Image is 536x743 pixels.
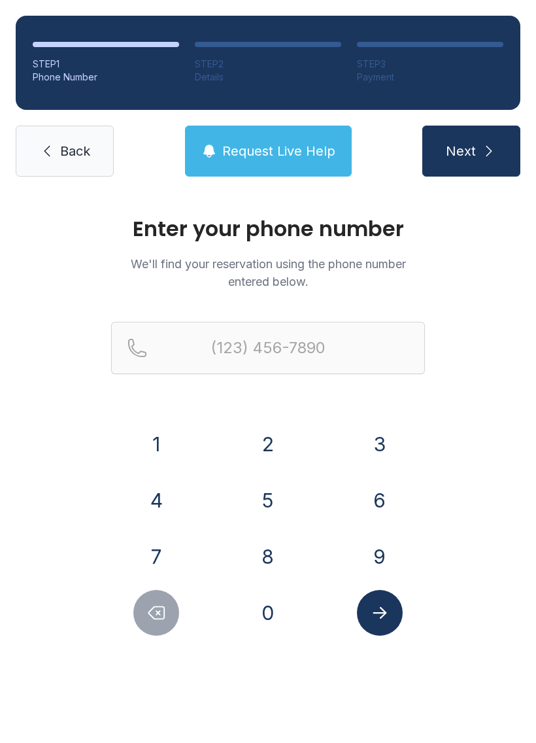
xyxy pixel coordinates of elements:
[111,255,425,290] p: We'll find your reservation using the phone number entered below.
[446,142,476,160] span: Next
[195,71,341,84] div: Details
[133,590,179,636] button: Delete number
[111,218,425,239] h1: Enter your phone number
[245,477,291,523] button: 5
[111,322,425,374] input: Reservation phone number
[245,534,291,579] button: 8
[133,477,179,523] button: 4
[245,590,291,636] button: 0
[222,142,335,160] span: Request Live Help
[245,421,291,467] button: 2
[357,421,403,467] button: 3
[33,71,179,84] div: Phone Number
[357,590,403,636] button: Submit lookup form
[33,58,179,71] div: STEP 1
[357,58,503,71] div: STEP 3
[357,477,403,523] button: 6
[60,142,90,160] span: Back
[195,58,341,71] div: STEP 2
[357,71,503,84] div: Payment
[133,534,179,579] button: 7
[133,421,179,467] button: 1
[357,534,403,579] button: 9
